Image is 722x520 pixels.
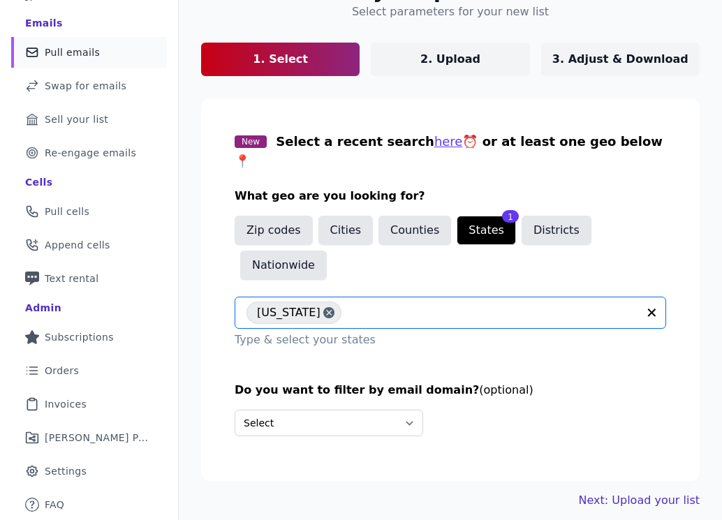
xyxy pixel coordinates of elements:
button: Nationwide [240,251,327,280]
span: Sell your list [45,112,108,126]
button: Districts [522,216,591,245]
a: Re-engage emails [11,138,167,168]
a: Pull emails [11,37,167,68]
a: FAQ [11,489,167,520]
a: [PERSON_NAME] Performance [11,422,167,453]
a: Sell your list [11,104,167,135]
span: Invoices [45,397,87,411]
span: [PERSON_NAME] Performance [45,431,150,445]
span: New [235,135,267,148]
p: 1. Select [253,51,308,68]
span: Text rental [45,272,99,285]
div: Admin [25,301,61,315]
h3: What geo are you looking for? [235,188,666,205]
span: [US_STATE] [257,302,321,324]
span: Orders [45,364,79,378]
p: 3. Adjust & Download [552,51,688,68]
span: Re-engage emails [45,146,136,160]
p: 2. Upload [420,51,480,68]
span: Do you want to filter by email domain? [235,383,479,396]
span: FAQ [45,498,64,512]
div: 1 [502,210,519,223]
span: Settings [45,464,87,478]
a: Subscriptions [11,322,167,352]
p: Type & select your states [235,332,666,348]
a: Orders [11,355,167,386]
a: 3. Adjust & Download [541,43,700,76]
span: (optional) [479,383,533,396]
a: 1. Select [201,43,360,76]
span: Append cells [45,238,110,252]
div: Cells [25,175,52,189]
span: Swap for emails [45,79,126,93]
button: Cities [318,216,374,245]
span: Select a recent search ⏰ or at least one geo below 📍 [235,134,663,168]
div: Emails [25,16,63,30]
button: States [457,216,516,245]
span: Pull emails [45,45,100,59]
span: Subscriptions [45,330,114,344]
span: Pull cells [45,205,89,218]
a: Swap for emails [11,70,167,101]
button: Counties [378,216,451,245]
a: Text rental [11,263,167,294]
a: Settings [11,456,167,486]
button: here [434,132,463,151]
a: 2. Upload [371,43,529,76]
a: Invoices [11,389,167,419]
button: Zip codes [235,216,313,245]
a: Append cells [11,230,167,260]
h4: Select parameters for your new list [352,3,549,20]
a: Pull cells [11,196,167,227]
a: Next: Upload your list [579,492,700,509]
